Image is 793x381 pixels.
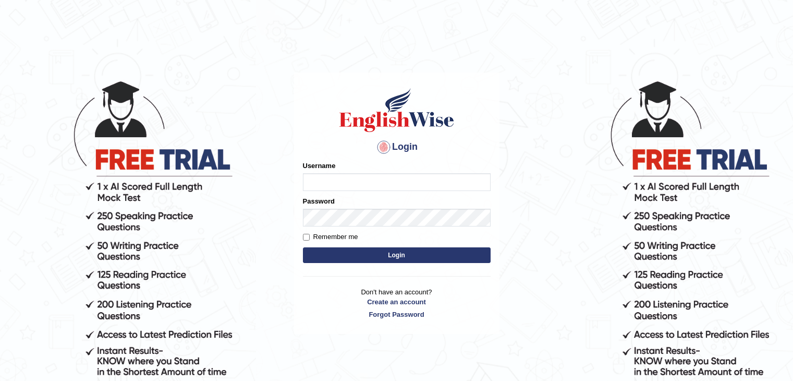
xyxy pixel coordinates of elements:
label: Password [303,196,335,206]
input: Remember me [303,234,310,241]
p: Don't have an account? [303,287,491,319]
button: Login [303,247,491,263]
a: Forgot Password [303,309,491,319]
img: Logo of English Wise sign in for intelligent practice with AI [337,87,456,134]
label: Remember me [303,232,358,242]
h4: Login [303,139,491,156]
a: Create an account [303,297,491,307]
label: Username [303,161,336,171]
